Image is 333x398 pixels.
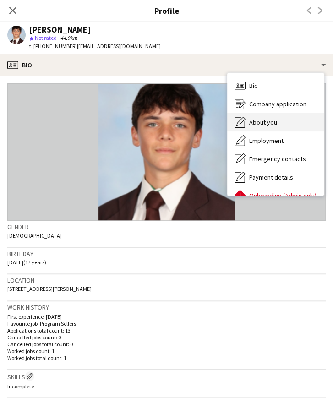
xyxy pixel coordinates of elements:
[7,223,326,231] h3: Gender
[7,232,62,239] span: [DEMOGRAPHIC_DATA]
[7,320,326,327] p: Favourite job: Program Sellers
[35,34,57,41] span: Not rated
[227,168,324,186] div: Payment details
[7,313,326,320] p: First experience: [DATE]
[227,113,324,131] div: About you
[7,354,326,361] p: Worked jobs total count: 1
[249,136,284,145] span: Employment
[59,34,79,41] span: 44.9km
[249,191,317,200] span: Onboarding (Admin only)
[7,83,326,221] img: Crew avatar or photo
[227,131,324,150] div: Employment
[227,76,324,95] div: Bio
[249,173,293,181] span: Payment details
[7,276,326,284] h3: Location
[7,383,326,390] p: Incomplete
[7,250,326,258] h3: Birthday
[77,43,161,49] span: | [EMAIL_ADDRESS][DOMAIN_NAME]
[7,341,326,348] p: Cancelled jobs total count: 0
[7,327,326,334] p: Applications total count: 13
[29,43,77,49] span: t. [PHONE_NUMBER]
[249,100,306,108] span: Company application
[249,82,258,90] span: Bio
[7,303,326,311] h3: Work history
[227,186,324,205] div: Onboarding (Admin only)
[249,155,306,163] span: Emergency contacts
[7,334,326,341] p: Cancelled jobs count: 0
[7,259,46,266] span: [DATE] (17 years)
[29,26,91,34] div: [PERSON_NAME]
[7,348,326,354] p: Worked jobs count: 1
[227,95,324,113] div: Company application
[249,118,277,126] span: About you
[227,150,324,168] div: Emergency contacts
[7,285,92,292] span: [STREET_ADDRESS][PERSON_NAME]
[7,371,326,381] h3: Skills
